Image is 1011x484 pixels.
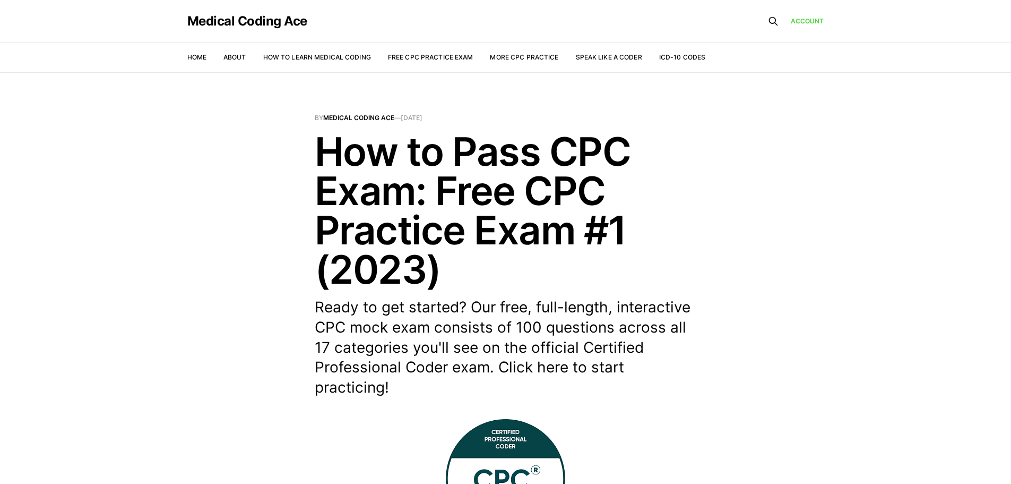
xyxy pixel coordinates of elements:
[263,53,371,61] a: How to Learn Medical Coding
[388,53,473,61] a: Free CPC Practice Exam
[659,53,705,61] a: ICD-10 Codes
[576,53,642,61] a: Speak Like a Coder
[315,115,697,121] span: By —
[315,298,697,398] p: Ready to get started? Our free, full-length, interactive CPC mock exam consists of 100 questions ...
[791,16,824,26] a: Account
[187,15,307,28] a: Medical Coding Ace
[315,132,697,289] h1: How to Pass CPC Exam: Free CPC Practice Exam #1 (2023)
[490,53,558,61] a: More CPC Practice
[323,114,394,122] a: Medical Coding Ace
[223,53,246,61] a: About
[187,53,206,61] a: Home
[401,114,422,122] time: [DATE]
